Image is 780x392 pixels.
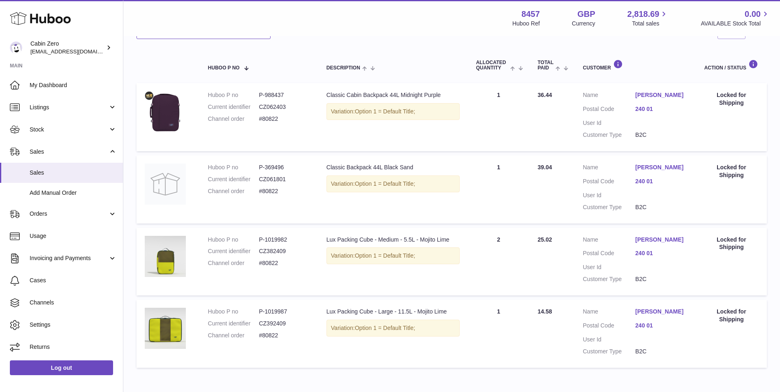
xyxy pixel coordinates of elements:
dt: Huboo P no [208,164,259,171]
div: Locked for Shipping [704,308,759,323]
img: LUX-SIZE-M-MOJITO-LIME-FRONT.jpg [145,236,186,277]
dd: B2C [635,275,688,283]
dt: Current identifier [208,320,259,327]
dd: B2C [635,348,688,355]
td: 2 [468,228,530,296]
dt: User Id [583,191,635,199]
span: ALLOCATED Quantity [476,60,508,71]
div: Cabin Zero [30,40,104,55]
td: 1 [468,83,530,151]
strong: 8457 [521,9,540,20]
dd: P-1019987 [259,308,310,316]
span: Option 1 = Default Title; [355,180,415,187]
div: Huboo Ref [512,20,540,28]
a: 0.00 AVAILABLE Stock Total [701,9,770,28]
dt: Channel order [208,259,259,267]
dd: P-369496 [259,164,310,171]
div: Customer [583,60,687,71]
dt: User Id [583,336,635,344]
a: [PERSON_NAME] [635,236,688,244]
a: 240 01 [635,249,688,257]
span: Huboo P no [208,65,240,71]
span: My Dashboard [30,81,117,89]
dd: #80822 [259,187,310,195]
span: Total sales [632,20,669,28]
img: no-photo.jpg [145,164,186,205]
div: Locked for Shipping [704,91,759,107]
span: Listings [30,104,108,111]
dd: CZ382409 [259,247,310,255]
img: CLASSIC44L-Midnight-purple-FRONT_ce9efaa7-9e28-43d8-98b3-ac442ce74d4c.jpg [145,91,186,132]
span: Invoicing and Payments [30,254,108,262]
a: [PERSON_NAME] [635,91,688,99]
dt: Name [583,308,635,318]
dt: Postal Code [583,249,635,259]
span: Option 1 = Default Title; [355,108,415,115]
div: Locked for Shipping [704,236,759,251]
span: 0.00 [745,9,761,20]
span: Option 1 = Default Title; [355,325,415,331]
span: 39.04 [537,164,552,171]
td: 1 [468,155,530,224]
dd: CZ062403 [259,103,310,111]
dt: Huboo P no [208,236,259,244]
span: Usage [30,232,117,240]
span: 25.02 [537,236,552,243]
dt: Huboo P no [208,91,259,99]
a: Log out [10,360,113,375]
span: Option 1 = Default Title; [355,252,415,259]
strong: GBP [577,9,595,20]
dt: Postal Code [583,178,635,187]
span: Returns [30,343,117,351]
div: Action / Status [704,60,759,71]
dt: Huboo P no [208,308,259,316]
dt: Customer Type [583,203,635,211]
span: Channels [30,299,117,307]
div: Lux Packing Cube - Medium - 5.5L - Mojito Lime [326,236,460,244]
img: LUX-PACKING-CUBE-SIZE-L-MOJITO-LIME-FRONT.jpg [145,308,186,349]
a: 240 01 [635,105,688,113]
dt: Postal Code [583,105,635,115]
dd: P-1019982 [259,236,310,244]
a: [PERSON_NAME] [635,308,688,316]
dt: Postal Code [583,322,635,332]
dd: #80822 [259,115,310,123]
td: 1 [468,300,530,368]
dd: B2C [635,203,688,211]
span: 14.58 [537,308,552,315]
div: Variation: [326,175,460,192]
div: Variation: [326,247,460,264]
dd: CZ392409 [259,320,310,327]
dt: User Id [583,119,635,127]
dt: Name [583,164,635,173]
span: Orders [30,210,108,218]
dd: #80822 [259,332,310,339]
div: Classic Backpack 44L Black Sand [326,164,460,171]
div: Classic Cabin Backpack 44L Midnight Purple [326,91,460,99]
dt: Current identifier [208,175,259,183]
div: Variation: [326,103,460,120]
a: 2,818.69 Total sales [627,9,669,28]
dt: Channel order [208,187,259,195]
span: Stock [30,126,108,134]
span: [EMAIL_ADDRESS][DOMAIN_NAME] [30,48,121,55]
dt: Channel order [208,115,259,123]
span: AVAILABLE Stock Total [701,20,770,28]
dt: Current identifier [208,247,259,255]
span: 36.44 [537,92,552,98]
dt: User Id [583,263,635,271]
dt: Name [583,236,635,246]
dd: P-988437 [259,91,310,99]
dt: Current identifier [208,103,259,111]
div: Currency [572,20,595,28]
dt: Customer Type [583,131,635,139]
dt: Customer Type [583,348,635,355]
span: Add Manual Order [30,189,117,197]
dt: Customer Type [583,275,635,283]
dd: #80822 [259,259,310,267]
span: Cases [30,277,117,284]
a: 240 01 [635,178,688,185]
span: Sales [30,148,108,156]
dd: B2C [635,131,688,139]
img: internalAdmin-8457@internal.huboo.com [10,42,22,54]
